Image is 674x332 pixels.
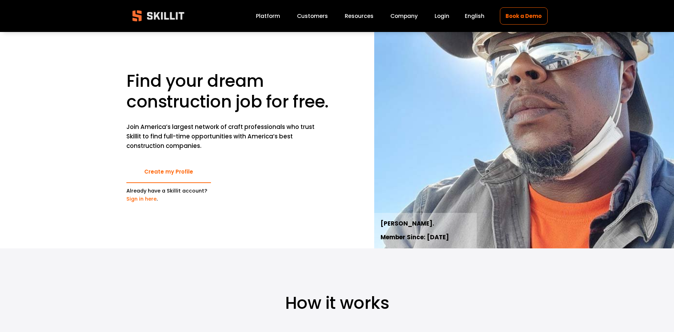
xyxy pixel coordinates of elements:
h1: How it works [126,293,548,313]
img: Skillit [126,5,190,26]
p: Join America’s largest network of craft professionals who trust Skillit to find full-time opportu... [126,122,317,151]
span: Resources [345,12,374,20]
a: Customers [297,11,328,21]
a: Login [435,11,449,21]
strong: Member Since: [DATE] [381,233,449,241]
a: Company [390,11,418,21]
strong: [PERSON_NAME]. [381,219,434,228]
div: language picker [465,11,484,21]
a: Sign in here [126,195,157,202]
a: Book a Demo [500,7,548,25]
span: English [465,12,484,20]
p: Already have a Skillit account? . [126,187,211,203]
a: folder dropdown [345,11,374,21]
a: Platform [256,11,280,21]
h1: Find your dream construction job for free. [126,71,335,112]
a: Create my Profile [126,161,211,183]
